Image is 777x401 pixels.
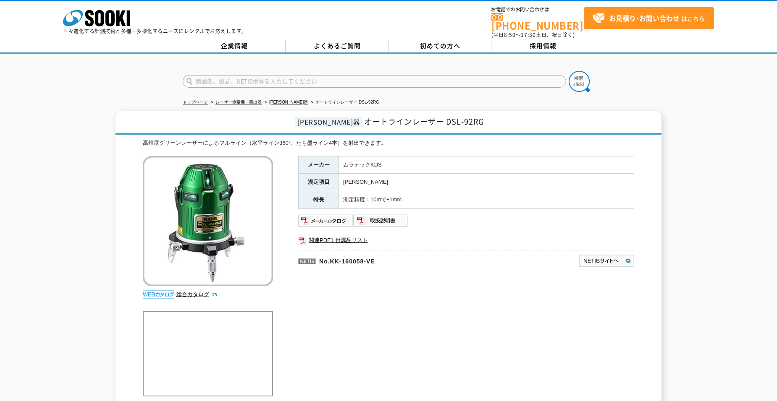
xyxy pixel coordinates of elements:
a: 企業情報 [183,40,286,52]
img: NETISサイトへ [578,254,634,268]
th: メーカー [299,156,339,174]
span: オートラインレーザー DSL-92RG [364,116,484,127]
a: お見積り･お問い合わせはこちら [584,7,714,29]
a: [PHONE_NUMBER] [491,13,584,30]
span: お電話でのお問い合わせは [491,7,584,12]
a: 関連PDF1 付属品リスト [298,235,634,246]
input: 商品名、型式、NETIS番号を入力してください [183,75,566,88]
strong: お見積り･お問い合わせ [609,13,680,23]
span: はこちら [592,12,705,25]
span: [PERSON_NAME]器 [295,117,362,127]
span: 8:50 [504,31,516,39]
img: オートラインレーザー DSL-92RG [143,156,273,286]
p: 日々進化する計測技術と多種・多様化するニーズにレンタルでお応えします。 [63,29,247,34]
img: メーカーカタログ [298,214,353,227]
a: トップページ [183,100,208,104]
td: ムラテックKDS [339,156,634,174]
a: 初めての方へ [388,40,491,52]
span: (平日 ～ 土日、祝日除く) [491,31,575,39]
a: 総合カタログ [176,291,218,297]
span: 初めての方へ [420,41,460,50]
a: レーザー測量機・墨出器 [215,100,262,104]
p: No.KK-160058-VE [298,250,497,270]
span: 17:30 [521,31,536,39]
a: よくあるご質問 [286,40,388,52]
td: 測定精度：10mで±1mm [339,191,634,209]
img: webカタログ [143,290,174,299]
a: 採用情報 [491,40,594,52]
li: オートラインレーザー DSL-92RG [309,98,379,107]
th: 測定項目 [299,174,339,191]
img: btn_search.png [569,71,590,92]
a: [PERSON_NAME]器 [269,100,308,104]
div: 高輝度グリーンレーザーによるフルライン（水平ライン360°、たち墨ライン4本）を射出できます。 [143,139,634,148]
a: 取扱説明書 [353,219,408,226]
th: 特長 [299,191,339,209]
img: 取扱説明書 [353,214,408,227]
td: [PERSON_NAME] [339,174,634,191]
a: メーカーカタログ [298,219,353,226]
